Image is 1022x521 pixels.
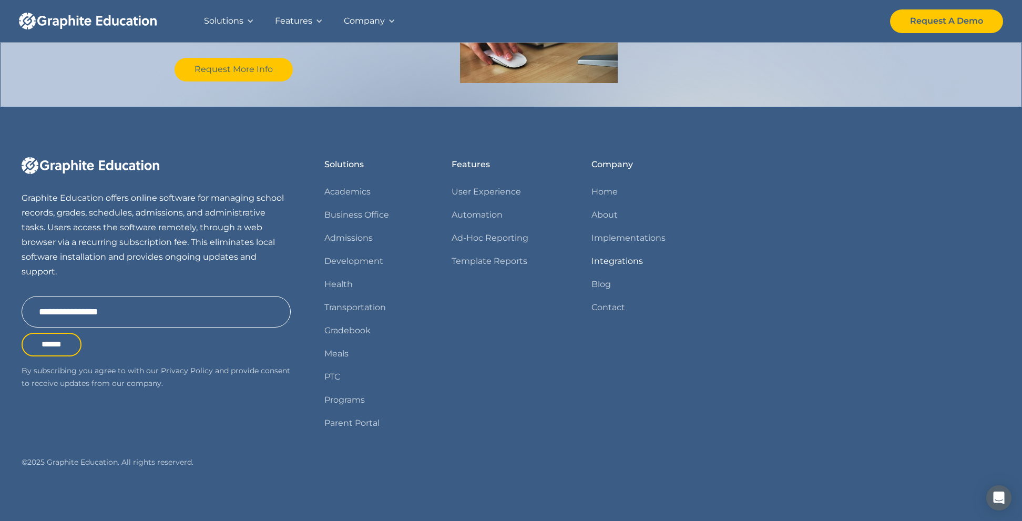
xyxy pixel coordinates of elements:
[324,254,383,269] a: Development
[324,346,349,361] a: Meals
[175,58,293,81] a: Request More Info
[452,231,528,246] a: Ad-Hoc Reporting
[591,185,618,199] a: Home
[204,14,243,28] div: Solutions
[324,231,373,246] a: Admissions
[452,185,521,199] a: User Experience
[890,9,1003,33] a: Request A Demo
[22,456,291,469] div: © 2025 Graphite Education. All rights reserverd.
[324,370,340,384] a: PTC
[591,300,625,315] a: Contact
[275,14,312,28] div: Features
[452,157,490,172] div: Features
[452,254,527,269] a: Template Reports
[22,364,291,390] p: By subscribing you agree to with our Privacy Policy and provide consent to receive updates from o...
[324,393,365,407] a: Programs
[910,14,983,28] div: Request A Demo
[22,296,291,356] form: Email Form
[344,14,385,28] div: Company
[986,485,1011,510] div: Open Intercom Messenger
[324,416,380,431] a: Parent Portal
[591,208,618,222] a: About
[591,157,633,172] div: Company
[452,208,503,222] a: Automation
[324,300,386,315] a: Transportation
[22,191,291,279] p: Graphite Education offers online software for managing school records, grades, schedules, admissi...
[591,231,666,246] a: Implementations
[324,323,371,338] a: Gradebook
[324,277,353,292] a: Health
[195,62,273,77] div: Request More Info
[324,208,389,222] a: Business Office
[591,254,643,269] a: Integrations
[591,277,611,292] a: Blog
[324,185,371,199] a: Academics
[324,157,364,172] div: Solutions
